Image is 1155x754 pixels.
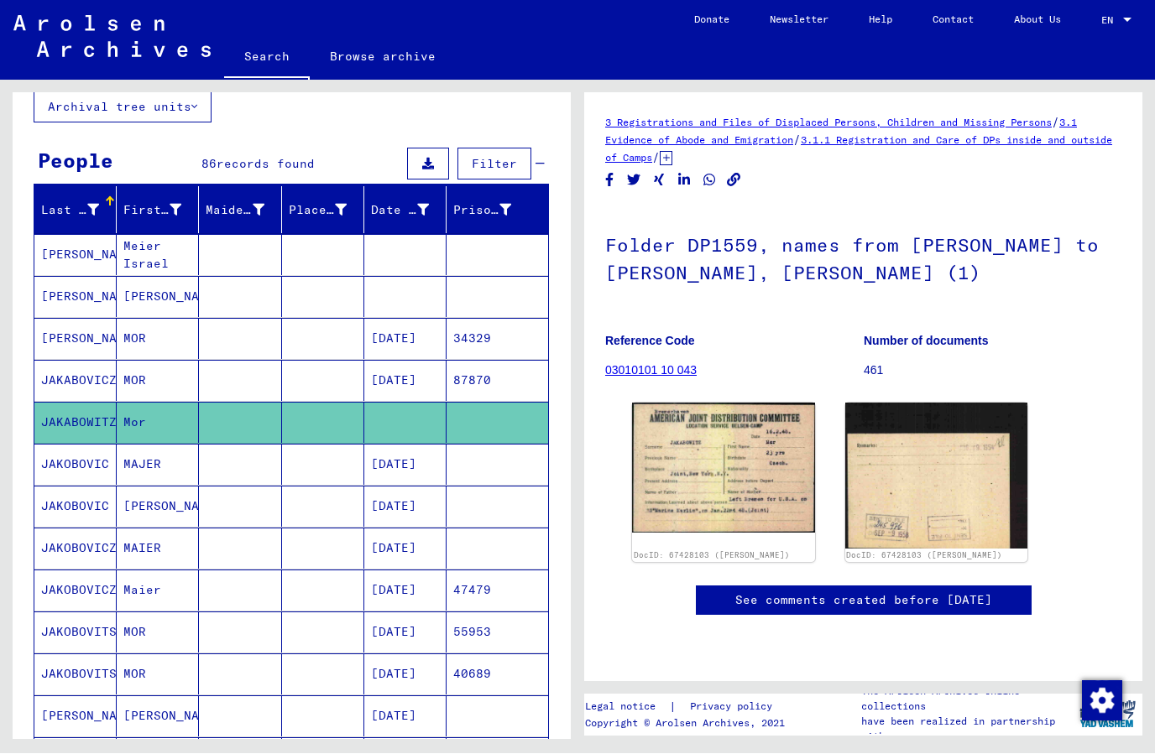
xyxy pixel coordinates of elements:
[364,361,447,402] mat-cell: [DATE]
[845,403,1028,549] img: 002.jpg
[364,570,447,611] mat-cell: [DATE]
[117,528,199,569] mat-cell: MAIER
[34,696,117,737] mat-cell: [PERSON_NAME]
[371,197,450,224] div: Date of Birth
[453,197,532,224] div: Prisoner #
[289,197,368,224] div: Place of Birth
[117,612,199,653] mat-cell: MOR
[289,202,347,220] div: Place of Birth
[117,187,199,234] mat-header-cell: First Name
[634,551,790,560] a: DocID: 67428103 ([PERSON_NAME])
[585,699,792,716] div: |
[605,117,1052,129] a: 3 Registrations and Files of Displaced Persons, Children and Missing Persons
[117,486,199,528] mat-cell: [PERSON_NAME]
[34,187,117,234] mat-header-cell: Last Name
[447,187,548,234] mat-header-cell: Prisoner #
[117,403,199,444] mat-cell: Mor
[676,170,693,191] button: Share on LinkedIn
[453,202,511,220] div: Prisoner #
[201,157,217,172] span: 86
[793,133,801,148] span: /
[605,134,1112,164] a: 3.1.1 Registration and Care of DPs inside and outside of Camps
[117,570,199,611] mat-cell: Maier
[364,445,447,486] mat-cell: [DATE]
[364,528,447,569] mat-cell: [DATE]
[117,696,199,737] mat-cell: [PERSON_NAME]
[1081,680,1121,720] div: Change consent
[585,716,792,731] p: Copyright © Arolsen Archives, 2021
[13,16,211,58] img: Arolsen_neg.svg
[447,612,548,653] mat-cell: 55953
[206,202,264,220] div: Maiden Name
[447,319,548,360] mat-cell: 34329
[282,187,364,234] mat-header-cell: Place of Birth
[861,684,1073,715] p: The Arolsen Archives online collections
[34,235,117,276] mat-cell: [PERSON_NAME]
[1082,681,1122,721] img: Change consent
[310,37,456,77] a: Browse archive
[364,187,447,234] mat-header-cell: Date of Birth
[34,570,117,611] mat-cell: JAKOBOVICZ
[605,335,695,348] b: Reference Code
[725,170,743,191] button: Copy link
[632,403,815,533] img: 001.jpg
[735,592,992,610] a: See comments created before [DATE]
[601,170,619,191] button: Share on Facebook
[864,335,989,348] b: Number of documents
[861,715,1073,745] p: have been realized in partnership with
[34,486,117,528] mat-cell: JAKOBOVIC
[846,551,1002,560] a: DocID: 67428103 ([PERSON_NAME])
[34,612,117,653] mat-cell: JAKOBOVITS
[34,403,117,444] mat-cell: JAKABOWITZ
[447,361,548,402] mat-cell: 87870
[34,445,117,486] mat-cell: JAKOBOVIC
[34,654,117,695] mat-cell: JAKOBOVITS
[625,170,643,191] button: Share on Twitter
[677,699,792,716] a: Privacy policy
[38,146,113,176] div: People
[364,654,447,695] mat-cell: [DATE]
[34,319,117,360] mat-cell: [PERSON_NAME]
[224,37,310,81] a: Search
[864,362,1121,380] p: 461
[701,170,719,191] button: Share on WhatsApp
[364,696,447,737] mat-cell: [DATE]
[217,157,315,172] span: records found
[447,654,548,695] mat-cell: 40689
[1052,115,1059,130] span: /
[457,148,531,180] button: Filter
[651,170,668,191] button: Share on Xing
[472,157,517,172] span: Filter
[34,91,212,123] button: Archival tree units
[605,207,1121,309] h1: Folder DP1559, names from [PERSON_NAME] to [PERSON_NAME], [PERSON_NAME] (1)
[41,197,120,224] div: Last Name
[652,150,660,165] span: /
[447,570,548,611] mat-cell: 47479
[206,197,285,224] div: Maiden Name
[117,277,199,318] mat-cell: [PERSON_NAME]
[585,699,669,716] a: Legal notice
[117,235,199,276] mat-cell: Meier Israel
[364,319,447,360] mat-cell: [DATE]
[117,361,199,402] mat-cell: MOR
[34,361,117,402] mat-cell: JAKABOVICZ
[1076,694,1139,736] img: yv_logo.png
[364,486,447,528] mat-cell: [DATE]
[34,277,117,318] mat-cell: [PERSON_NAME]
[117,445,199,486] mat-cell: MAJER
[364,612,447,653] mat-cell: [DATE]
[605,364,697,377] a: 03010101 10 043
[41,202,99,220] div: Last Name
[123,197,202,224] div: First Name
[1101,15,1120,27] span: EN
[371,202,429,220] div: Date of Birth
[199,187,281,234] mat-header-cell: Maiden Name
[117,319,199,360] mat-cell: MOR
[117,654,199,695] mat-cell: MOR
[34,528,117,569] mat-cell: JAKOBOVICZ
[123,202,181,220] div: First Name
